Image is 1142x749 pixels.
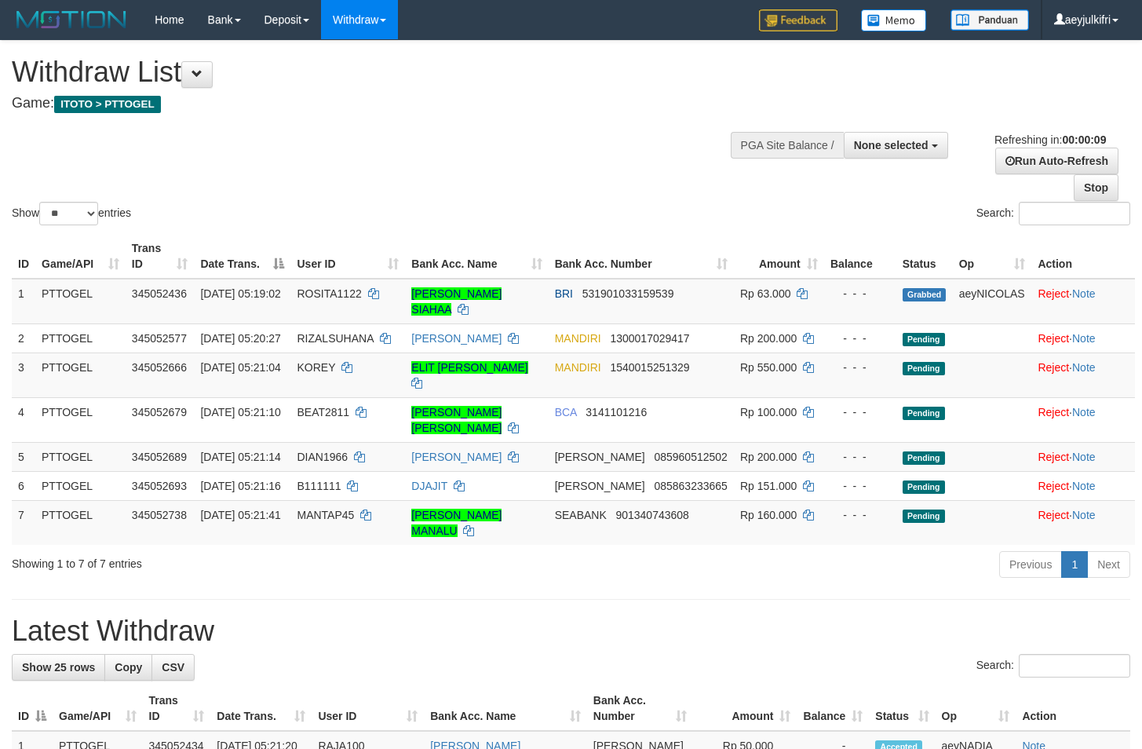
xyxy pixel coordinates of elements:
[297,332,373,345] span: RIZALSUHANA
[953,234,1032,279] th: Op: activate to sort column ascending
[200,406,280,418] span: [DATE] 05:21:10
[12,442,35,471] td: 5
[861,9,927,31] img: Button%20Memo.svg
[290,234,405,279] th: User ID: activate to sort column ascending
[200,451,280,463] span: [DATE] 05:21:14
[693,686,797,731] th: Amount: activate to sort column ascending
[1072,406,1096,418] a: Note
[903,407,945,420] span: Pending
[844,132,948,159] button: None selected
[976,654,1130,678] label: Search:
[1062,133,1106,146] strong: 00:00:09
[896,234,953,279] th: Status
[1038,451,1069,463] a: Reject
[759,9,837,31] img: Feedback.jpg
[1038,361,1069,374] a: Reject
[132,361,187,374] span: 345052666
[830,286,890,301] div: - - -
[12,471,35,500] td: 6
[1087,551,1130,578] a: Next
[200,332,280,345] span: [DATE] 05:20:27
[132,480,187,492] span: 345052693
[830,404,890,420] div: - - -
[615,509,688,521] span: Copy 901340743608 to clipboard
[1072,287,1096,300] a: Note
[1031,353,1135,397] td: ·
[312,686,424,731] th: User ID: activate to sort column ascending
[143,686,211,731] th: Trans ID: activate to sort column ascending
[297,451,348,463] span: DIAN1966
[903,333,945,346] span: Pending
[1072,451,1096,463] a: Note
[995,148,1118,174] a: Run Auto-Refresh
[12,353,35,397] td: 3
[200,480,280,492] span: [DATE] 05:21:16
[411,287,502,316] a: [PERSON_NAME] SIAHAA
[297,480,341,492] span: B111111
[424,686,587,731] th: Bank Acc. Name: activate to sort column ascending
[12,397,35,442] td: 4
[35,353,126,397] td: PTTOGEL
[740,361,797,374] span: Rp 550.000
[976,202,1130,225] label: Search:
[411,332,502,345] a: [PERSON_NAME]
[12,57,746,88] h1: Withdraw List
[35,279,126,324] td: PTTOGEL
[1038,332,1069,345] a: Reject
[1016,686,1130,731] th: Action
[582,287,674,300] span: Copy 531901033159539 to clipboard
[200,509,280,521] span: [DATE] 05:21:41
[830,507,890,523] div: - - -
[994,133,1106,146] span: Refreshing in:
[1074,174,1118,201] a: Stop
[12,654,105,681] a: Show 25 rows
[162,661,184,674] span: CSV
[830,331,890,346] div: - - -
[104,654,152,681] a: Copy
[12,616,1130,647] h1: Latest Withdraw
[610,361,689,374] span: Copy 1540015251329 to clipboard
[950,9,1029,31] img: panduan.png
[200,361,280,374] span: [DATE] 05:21:04
[12,8,131,31] img: MOTION_logo.png
[22,661,95,674] span: Show 25 rows
[1031,471,1135,500] td: ·
[830,449,890,465] div: - - -
[39,202,98,225] select: Showentries
[1031,279,1135,324] td: ·
[297,361,335,374] span: KOREY
[132,287,187,300] span: 345052436
[953,279,1032,324] td: aeyNICOLAS
[132,332,187,345] span: 345052577
[12,202,131,225] label: Show entries
[740,509,797,521] span: Rp 160.000
[824,234,896,279] th: Balance
[555,361,601,374] span: MANDIRI
[869,686,935,731] th: Status: activate to sort column ascending
[1031,500,1135,545] td: ·
[12,500,35,545] td: 7
[194,234,290,279] th: Date Trans.: activate to sort column descending
[555,451,645,463] span: [PERSON_NAME]
[411,451,502,463] a: [PERSON_NAME]
[297,287,361,300] span: ROSITA1122
[610,332,689,345] span: Copy 1300017029417 to clipboard
[1019,654,1130,678] input: Search:
[555,509,607,521] span: SEABANK
[35,397,126,442] td: PTTOGEL
[740,332,797,345] span: Rp 200.000
[587,686,693,731] th: Bank Acc. Number: activate to sort column ascending
[740,451,797,463] span: Rp 200.000
[411,480,447,492] a: DJAJIT
[1072,480,1096,492] a: Note
[555,287,573,300] span: BRI
[1038,406,1069,418] a: Reject
[731,132,844,159] div: PGA Site Balance /
[903,362,945,375] span: Pending
[999,551,1062,578] a: Previous
[1072,509,1096,521] a: Note
[35,234,126,279] th: Game/API: activate to sort column ascending
[53,686,143,731] th: Game/API: activate to sort column ascending
[12,96,746,111] h4: Game:
[854,139,929,152] span: None selected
